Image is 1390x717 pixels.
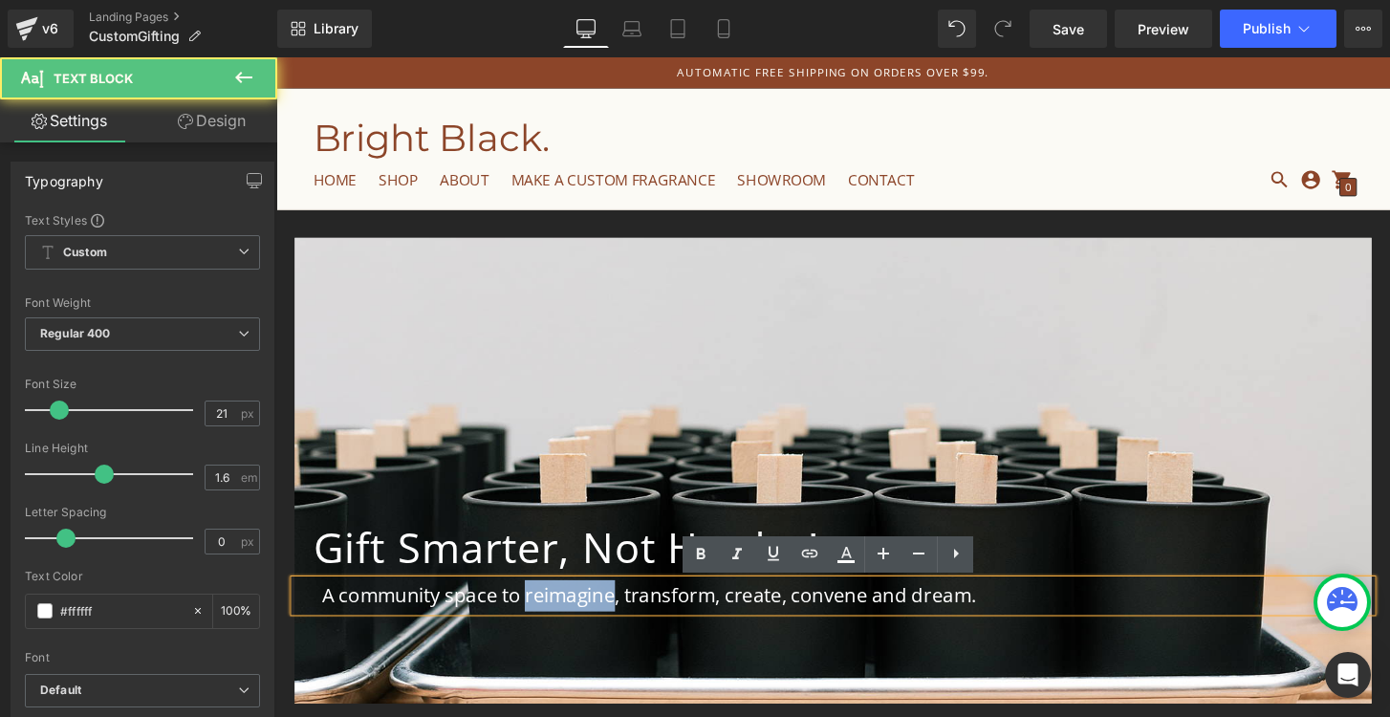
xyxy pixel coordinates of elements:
[594,117,662,138] a: CONTACT
[277,10,372,48] a: New Library
[25,570,260,583] div: Text Color
[1138,19,1189,39] span: Preview
[25,442,260,455] div: Line Height
[609,10,655,48] a: Laptop
[1115,10,1212,48] a: Preview
[213,595,259,628] div: %
[170,117,221,138] a: ABOUT
[89,29,180,44] span: CustomGifting
[241,471,257,484] span: em
[417,8,741,24] a: Automatic Free shipping on orders over $99.
[563,10,609,48] a: Desktop
[25,212,260,228] div: Text Styles
[25,378,260,391] div: Font Size
[38,16,62,41] div: v6
[40,683,81,699] i: Default
[984,10,1022,48] button: Redo
[38,117,83,138] a: HOME
[655,10,701,48] a: Tablet
[25,163,103,189] div: Typography
[1344,10,1382,48] button: More
[1325,652,1371,698] div: Open Intercom Messenger
[48,543,1109,576] p: A community space to reimagine, transform, create, convene and dream.
[1053,19,1084,39] span: Save
[63,245,107,261] b: Custom
[54,71,133,86] span: Text Block
[60,600,183,621] input: Color
[25,651,260,664] div: Font
[314,20,358,37] span: Library
[241,535,257,548] span: px
[38,60,284,107] span: Bright Black.
[244,117,456,138] a: MAKE A CUSTOM FRAGRANCE
[938,10,976,48] button: Undo
[89,10,277,25] a: Landing Pages
[1243,21,1291,36] span: Publish
[1104,125,1122,144] div: 0
[479,117,571,138] a: SHOWROOM
[25,296,260,310] div: Font Weight
[25,506,260,519] div: Letter Spacing
[38,81,284,102] a: Bright Black.
[1220,10,1336,48] button: Publish
[701,10,747,48] a: Mobile
[106,117,147,138] a: SHOP
[142,99,281,142] a: Design
[241,407,257,420] span: px
[8,10,74,48] a: v6
[1096,116,1119,137] a: 0
[38,474,1138,543] h1: Gift Smarter, Not Harder!
[40,326,111,340] b: Regular 400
